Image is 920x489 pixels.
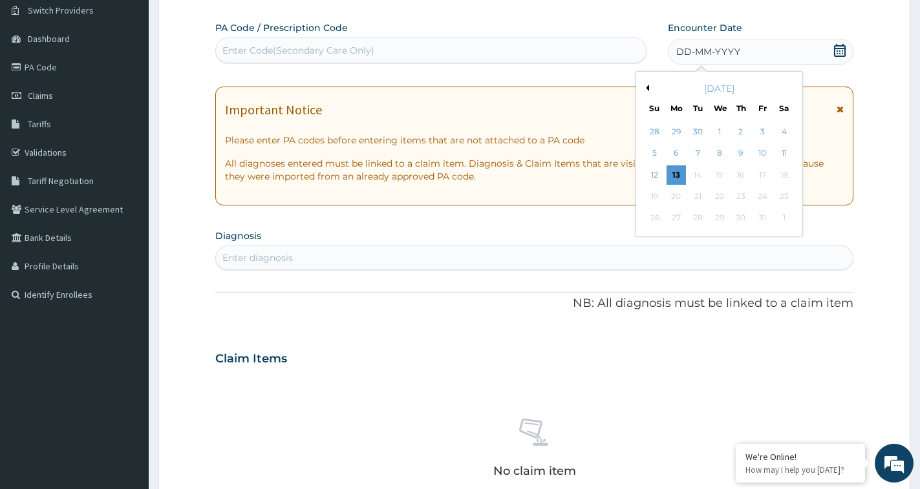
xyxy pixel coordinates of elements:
[645,122,665,141] div: Choose Sunday, September 28th, 2025
[689,209,708,228] div: Not available Tuesday, October 28th, 2025
[6,353,246,398] textarea: Type your message and hit 'Enter'
[710,187,729,206] div: Not available Wednesday, October 22nd, 2025
[692,103,703,114] div: Tu
[775,122,794,141] div: Choose Saturday, October 4th, 2025
[775,165,794,185] div: Not available Saturday, October 18th, 2025
[215,229,261,242] label: Diagnosis
[731,144,751,163] div: Choose Thursday, October 9th, 2025
[24,65,52,97] img: d_794563401_company_1708531726252_794563401
[645,165,665,185] div: Choose Sunday, October 12th, 2025
[753,209,773,228] div: Not available Friday, October 31st, 2025
[645,187,665,206] div: Not available Sunday, October 19th, 2025
[215,352,287,366] h3: Claim Items
[731,165,751,185] div: Not available Thursday, October 16th, 2025
[225,134,844,147] p: Please enter PA codes before entering items that are not attached to a PA code
[676,45,740,58] span: DD-MM-YYYY
[645,144,665,163] div: Choose Sunday, October 5th, 2025
[28,90,53,101] span: Claims
[643,85,649,91] button: Previous Month
[689,144,708,163] div: Choose Tuesday, October 7th, 2025
[493,464,576,477] p: No claim item
[753,122,773,141] div: Choose Friday, October 3rd, 2025
[775,209,794,228] div: Not available Saturday, November 1st, 2025
[667,122,686,141] div: Choose Monday, September 29th, 2025
[753,187,773,206] div: Not available Friday, October 24th, 2025
[67,72,217,89] div: Chat with us now
[667,165,686,185] div: Choose Monday, October 13th, 2025
[644,121,795,229] div: month 2025-10
[28,33,70,45] span: Dashboard
[731,122,751,141] div: Choose Thursday, October 2nd, 2025
[215,21,348,34] label: PA Code / Prescription Code
[667,209,686,228] div: Not available Monday, October 27th, 2025
[753,165,773,185] div: Not available Friday, October 17th, 2025
[775,187,794,206] div: Not available Saturday, October 25th, 2025
[667,187,686,206] div: Not available Monday, October 20th, 2025
[689,122,708,141] div: Choose Tuesday, September 30th, 2025
[671,103,682,114] div: Mo
[645,209,665,228] div: Not available Sunday, October 26th, 2025
[667,144,686,163] div: Choose Monday, October 6th, 2025
[222,44,374,57] div: Enter Code(Secondary Care Only)
[710,209,729,228] div: Not available Wednesday, October 29th, 2025
[731,209,751,228] div: Not available Thursday, October 30th, 2025
[736,103,747,114] div: Th
[225,103,322,117] h1: Important Notice
[757,103,768,114] div: Fr
[753,144,773,163] div: Choose Friday, October 10th, 2025
[689,165,708,185] div: Not available Tuesday, October 14th, 2025
[668,21,742,34] label: Encounter Date
[225,157,844,183] p: All diagnoses entered must be linked to a claim item. Diagnosis & Claim Items that are visible bu...
[649,103,660,114] div: Su
[745,451,855,463] div: We're Online!
[689,187,708,206] div: Not available Tuesday, October 21st, 2025
[710,122,729,141] div: Choose Wednesday, October 1st, 2025
[75,163,178,293] span: We're online!
[222,251,293,264] div: Enter diagnosis
[714,103,725,114] div: We
[731,187,751,206] div: Not available Thursday, October 23rd, 2025
[28,5,94,16] span: Switch Providers
[28,118,51,130] span: Tariffs
[710,165,729,185] div: Not available Wednesday, October 15th, 2025
[745,464,855,475] p: How may I help you today?
[710,144,729,163] div: Choose Wednesday, October 8th, 2025
[28,175,94,187] span: Tariff Negotiation
[641,82,797,95] div: [DATE]
[779,103,790,114] div: Sa
[775,144,794,163] div: Choose Saturday, October 11th, 2025
[215,295,853,312] p: NB: All diagnosis must be linked to a claim item
[212,6,243,37] div: Minimize live chat window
